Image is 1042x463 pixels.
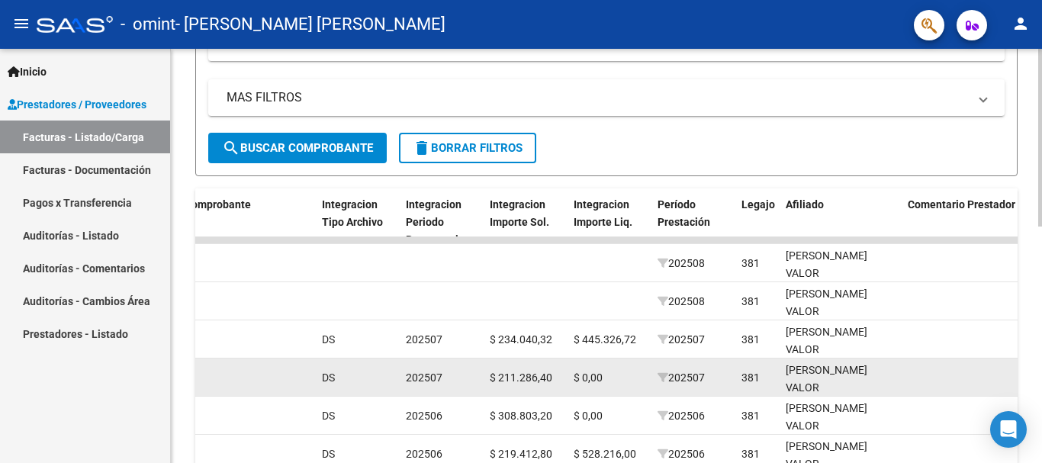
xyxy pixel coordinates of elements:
datatable-header-cell: Integracion Importe Liq. [568,188,651,256]
span: Integracion Periodo Presentacion [406,198,471,246]
span: $ 308.803,20 [490,410,552,422]
span: - [PERSON_NAME] [PERSON_NAME] [175,8,445,41]
span: Inicio [8,63,47,80]
mat-icon: search [222,139,240,157]
div: [PERSON_NAME] VALOR [PERSON_NAME] 20521005352 [786,247,896,317]
span: 202508 [658,295,705,307]
span: 202506 [406,410,442,422]
mat-icon: menu [12,14,31,33]
span: $ 0,00 [574,410,603,422]
span: Integracion Importe Liq. [574,198,632,228]
mat-expansion-panel-header: MAS FILTROS [208,79,1005,116]
span: DS [322,448,335,460]
div: 381 [741,445,760,463]
div: 381 [741,293,760,310]
span: $ 528.216,00 [574,448,636,460]
button: Buscar Comprobante [208,133,387,163]
span: 202507 [406,333,442,346]
mat-panel-title: MAS FILTROS [227,89,968,106]
span: Integracion Importe Sol. [490,198,549,228]
datatable-header-cell: Período Prestación [651,188,735,256]
span: 202507 [658,333,705,346]
span: DS [322,410,335,422]
div: [PERSON_NAME] VALOR [PERSON_NAME] 20521005352 [786,323,896,393]
button: Borrar Filtros [399,133,536,163]
span: Buscar Comprobante [222,141,373,155]
span: $ 219.412,80 [490,448,552,460]
span: 202506 [406,448,442,460]
datatable-header-cell: Integracion Importe Sol. [484,188,568,256]
span: Borrar Filtros [413,141,523,155]
span: Período Prestación [658,198,710,228]
span: 202507 [658,371,705,384]
mat-icon: delete [413,139,431,157]
span: $ 234.040,32 [490,333,552,346]
span: 202508 [658,257,705,269]
span: DS [322,371,335,384]
datatable-header-cell: Legajo [735,188,780,256]
div: 381 [741,369,760,387]
datatable-header-cell: Afiliado [780,188,902,256]
div: [PERSON_NAME] VALOR [PERSON_NAME] 20521005352 [786,362,896,431]
span: $ 211.286,40 [490,371,552,384]
span: $ 445.326,72 [574,333,636,346]
mat-icon: person [1011,14,1030,33]
div: Open Intercom Messenger [990,411,1027,448]
span: $ 0,00 [574,371,603,384]
datatable-header-cell: Integracion Tipo Archivo [316,188,400,256]
datatable-header-cell: Integracion Periodo Presentacion [400,188,484,256]
datatable-header-cell: Comprobante [178,188,316,256]
span: 202506 [658,448,705,460]
div: 381 [741,255,760,272]
div: 381 [741,407,760,425]
span: Integracion Tipo Archivo [322,198,383,228]
span: - omint [121,8,175,41]
span: 202506 [658,410,705,422]
div: 381 [741,331,760,349]
span: Afiliado [786,198,824,211]
span: Legajo [741,198,775,211]
span: 202507 [406,371,442,384]
span: Comprobante [185,198,251,211]
span: DS [322,333,335,346]
span: Prestadores / Proveedores [8,96,146,113]
div: [PERSON_NAME] VALOR [PERSON_NAME] 20521005352 [786,285,896,355]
